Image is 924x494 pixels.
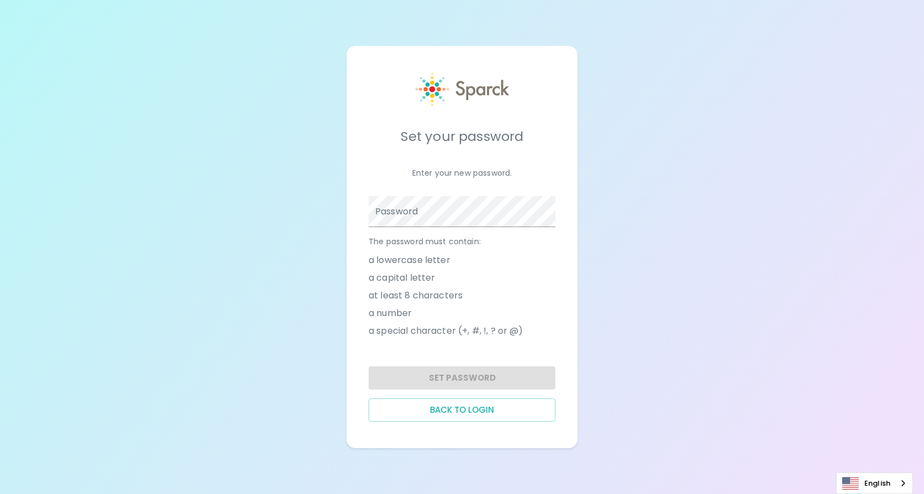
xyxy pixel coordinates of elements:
[369,289,463,302] span: at least 8 characters
[369,167,555,178] p: Enter your new password.
[369,398,555,422] button: Back to login
[369,236,555,247] p: The password must contain:
[416,72,509,106] img: Sparck logo
[837,473,912,493] a: English
[369,254,450,267] span: a lowercase letter
[369,324,523,338] span: a special character (+, #, !, ? or @)
[836,472,913,494] aside: Language selected: English
[836,472,913,494] div: Language
[369,307,412,320] span: a number
[369,128,555,145] h5: Set your password
[369,271,435,285] span: a capital letter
